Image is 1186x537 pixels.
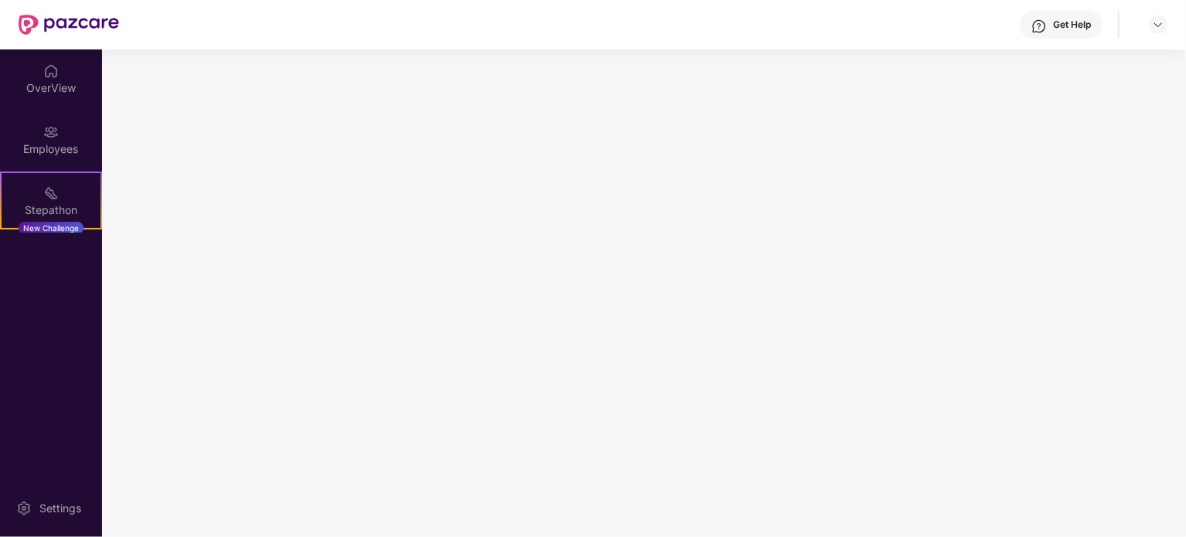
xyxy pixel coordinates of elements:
[35,501,86,516] div: Settings
[16,501,32,516] img: svg+xml;base64,PHN2ZyBpZD0iU2V0dGluZy0yMHgyMCIgeG1sbnM9Imh0dHA6Ly93d3cudzMub3JnLzIwMDAvc3ZnIiB3aW...
[43,124,59,140] img: svg+xml;base64,PHN2ZyBpZD0iRW1wbG95ZWVzIiB4bWxucz0iaHR0cDovL3d3dy53My5vcmcvMjAwMC9zdmciIHdpZHRoPS...
[2,202,101,218] div: Stepathon
[1031,19,1047,34] img: svg+xml;base64,PHN2ZyBpZD0iSGVscC0zMngzMiIgeG1sbnM9Imh0dHA6Ly93d3cudzMub3JnLzIwMDAvc3ZnIiB3aWR0aD...
[19,15,119,35] img: New Pazcare Logo
[43,185,59,201] img: svg+xml;base64,PHN2ZyB4bWxucz0iaHR0cDovL3d3dy53My5vcmcvMjAwMC9zdmciIHdpZHRoPSIyMSIgaGVpZ2h0PSIyMC...
[43,63,59,79] img: svg+xml;base64,PHN2ZyBpZD0iSG9tZSIgeG1sbnM9Imh0dHA6Ly93d3cudzMub3JnLzIwMDAvc3ZnIiB3aWR0aD0iMjAiIG...
[19,222,83,234] div: New Challenge
[1053,19,1091,31] div: Get Help
[1152,19,1164,31] img: svg+xml;base64,PHN2ZyBpZD0iRHJvcGRvd24tMzJ4MzIiIHhtbG5zPSJodHRwOi8vd3d3LnczLm9yZy8yMDAwL3N2ZyIgd2...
